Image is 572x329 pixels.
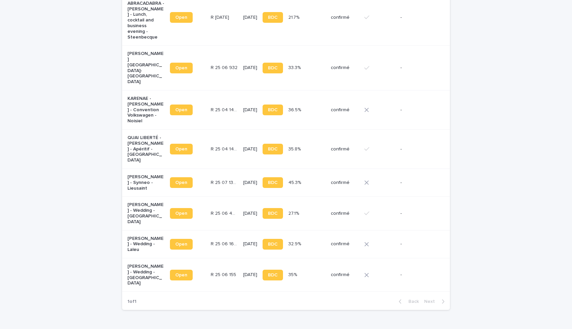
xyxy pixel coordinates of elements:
span: Open [175,242,187,247]
a: Open [170,208,193,219]
p: R 25 06 1690 [211,240,239,247]
tr: [PERSON_NAME] - Wedding - [GEOGRAPHIC_DATA]OpenR 25 06 4311R 25 06 4311 [DATE]BDC27.1%27.1% confi... [122,197,450,230]
p: confirmé [331,180,359,186]
p: [DATE] [243,15,257,20]
p: - [400,272,438,278]
p: KARENAE - [PERSON_NAME] - Convention Volkswagen - Noisiel [127,96,165,124]
p: [DATE] [243,107,257,113]
a: Open [170,177,193,188]
span: BDC [268,242,278,247]
tr: QUAI LIBERTÉ - [PERSON_NAME] - Apéritif - [GEOGRAPHIC_DATA]OpenR 25 04 1489R 25 04 1489 [DATE]BDC... [122,130,450,169]
p: - [400,15,438,20]
p: - [400,241,438,247]
p: [PERSON_NAME][GEOGRAPHIC_DATA]-[GEOGRAPHIC_DATA] [127,51,165,85]
p: R 25 04 1489 [211,145,239,152]
span: BDC [268,273,278,277]
span: BDC [268,147,278,151]
p: - [400,211,438,216]
p: [PERSON_NAME] - Wedding - [GEOGRAPHIC_DATA] [127,264,165,286]
p: confirmé [331,211,359,216]
p: 35.8% [288,145,302,152]
a: Open [170,144,193,154]
a: Open [170,239,193,250]
a: BDC [263,63,283,73]
tr: [PERSON_NAME] - Wedding - [GEOGRAPHIC_DATA]OpenR 25 06 155R 25 06 155 [DATE]BDC35%35% confirmé- [122,258,450,292]
a: Open [170,105,193,115]
tr: [PERSON_NAME] - Synneo - LieusaintOpenR 25 07 1346R 25 07 1346 [DATE]BDC45.3%45.3% confirmé- [122,169,450,197]
button: Back [393,299,421,305]
span: Back [404,299,419,304]
a: BDC [263,144,283,154]
span: Open [175,147,187,151]
tr: KARENAE - [PERSON_NAME] - Convention Volkswagen - NoisielOpenR 25 04 1420R 25 04 1420 [DATE]BDC36... [122,90,450,130]
a: Open [170,270,193,280]
p: R [DATE] [211,13,230,20]
p: [DATE] [243,211,257,216]
p: [DATE] [243,146,257,152]
p: [PERSON_NAME] - Wedding - [GEOGRAPHIC_DATA] [127,202,165,224]
p: confirmé [331,146,359,152]
a: BDC [263,239,283,250]
span: BDC [268,180,278,185]
span: Open [175,273,187,277]
span: BDC [268,66,278,70]
span: BDC [268,211,278,216]
a: BDC [263,12,283,23]
p: - [400,107,438,113]
p: QUAI LIBERTÉ - [PERSON_NAME] - Apéritif - [GEOGRAPHIC_DATA] [127,135,165,163]
p: - [400,146,438,152]
p: [PERSON_NAME] - Synneo - Lieusaint [127,174,165,191]
p: R 25 06 155 [211,271,237,278]
p: R 25 07 1346 [211,179,239,186]
p: 45.3% [288,179,302,186]
p: R 25 04 1420 [211,106,239,113]
p: confirmé [331,241,359,247]
p: confirmé [331,15,359,20]
span: Open [175,15,187,20]
p: 35% [288,271,298,278]
tr: [PERSON_NAME] - Wedding - LaleuOpenR 25 06 1690R 25 06 1690 [DATE]BDC32.9%32.9% confirmé- [122,230,450,258]
a: BDC [263,105,283,115]
p: 21.7% [288,13,301,20]
span: BDC [268,108,278,112]
p: 27.1% [288,209,300,216]
span: Open [175,66,187,70]
a: BDC [263,177,283,188]
p: 36.5% [288,106,302,113]
p: R 25 06 932 [211,64,239,71]
p: [DATE] [243,241,257,247]
p: - [400,65,438,71]
p: [DATE] [243,65,257,71]
a: Open [170,12,193,23]
p: confirmé [331,65,359,71]
span: Open [175,180,187,185]
button: Next [421,299,450,305]
span: Open [175,211,187,216]
p: 32.9% [288,240,302,247]
p: [DATE] [243,180,257,186]
p: [PERSON_NAME] - Wedding - Laleu [127,236,165,253]
p: confirmé [331,272,359,278]
p: confirmé [331,107,359,113]
tr: [PERSON_NAME][GEOGRAPHIC_DATA]-[GEOGRAPHIC_DATA]OpenR 25 06 932R 25 06 932 [DATE]BDC33.3%33.3% co... [122,46,450,90]
span: Open [175,108,187,112]
p: R 25 06 4311 [211,209,239,216]
p: [DATE] [243,272,257,278]
p: 33.3% [288,64,302,71]
p: - [400,180,438,186]
a: Open [170,63,193,73]
span: Next [424,299,439,304]
span: BDC [268,15,278,20]
a: BDC [263,208,283,219]
a: BDC [263,270,283,280]
p: 1 of 1 [122,293,142,310]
